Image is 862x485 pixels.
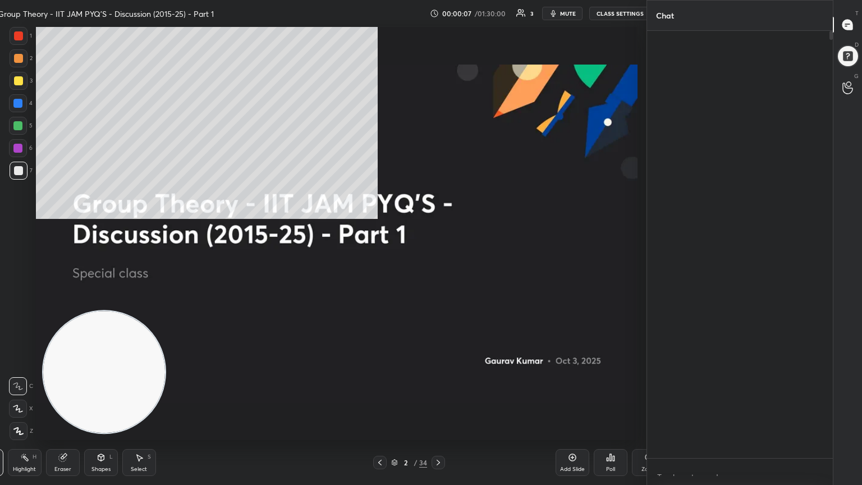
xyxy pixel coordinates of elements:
div: L [109,454,113,460]
div: Add Slide [560,466,585,472]
p: T [855,9,859,17]
div: Select [131,466,147,472]
div: C [9,377,33,395]
p: Chat [647,1,683,30]
div: 34 [419,457,427,468]
div: S [148,454,151,460]
div: 2 [10,49,33,67]
div: 2 [400,459,411,466]
div: X [9,400,33,418]
div: Zoom [641,466,657,472]
div: 7 [10,162,33,180]
div: Poll [606,466,615,472]
div: 3 [530,11,533,16]
p: G [854,72,859,80]
button: CLASS SETTINGS [589,7,651,20]
span: mute [560,10,576,17]
div: 3 [10,72,33,90]
p: D [855,40,859,49]
div: Highlight [13,466,36,472]
div: H [33,454,36,460]
div: Shapes [91,466,111,472]
div: 5 [9,117,33,135]
div: 6 [9,139,33,157]
div: 1 [10,27,32,45]
div: Eraser [54,466,71,472]
div: Z [10,422,33,440]
div: 4 [9,94,33,112]
div: / [414,459,417,466]
button: mute [542,7,583,20]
